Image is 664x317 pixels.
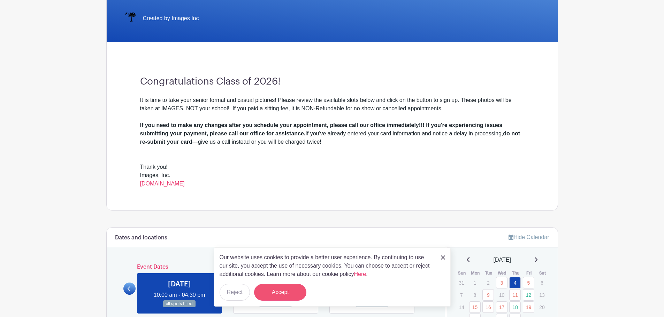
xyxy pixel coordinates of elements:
a: 9 [482,289,494,301]
p: 20 [536,302,548,312]
button: Accept [254,284,306,301]
p: 2 [482,277,494,288]
th: Tue [482,270,496,277]
th: Mon [469,270,482,277]
a: 11 [509,289,521,301]
th: Wed [496,270,509,277]
p: Our website uses cookies to provide a better user experience. By continuing to use our site, you ... [220,253,434,278]
strong: do not re-submit your card [140,130,520,145]
div: Thank you! [140,163,524,171]
a: Here [354,271,366,277]
h3: Congratulations Class of 2026! [140,76,524,88]
th: Sun [455,270,469,277]
p: 8 [469,290,481,300]
a: 3 [496,277,507,288]
p: 7 [456,290,467,300]
th: Fri [522,270,536,277]
a: 12 [523,289,534,301]
a: 15 [469,301,481,313]
p: 14 [456,302,467,312]
p: 6 [536,277,548,288]
img: close_button-5f87c8562297e5c2d7936805f587ecaba9071eb48480494691a3f1689db116b3.svg [441,255,445,260]
p: 10 [496,290,507,300]
th: Thu [509,270,522,277]
span: [DATE] [494,256,511,264]
h6: Dates and locations [115,235,167,241]
th: Sat [536,270,549,277]
p: 1 [469,277,481,288]
h6: Event Dates [136,264,416,270]
img: IMAGES%20logo%20transparenT%20PNG%20s.png [123,11,137,25]
a: 5 [523,277,534,288]
a: 18 [509,301,521,313]
p: 31 [456,277,467,288]
p: 13 [536,290,548,300]
a: 19 [523,301,534,313]
a: 17 [496,301,507,313]
strong: If you need to make any changes after you schedule your appointment, please call our office immed... [140,122,503,136]
a: 4 [509,277,521,288]
a: 16 [482,301,494,313]
div: It is time to take your senior formal and casual pictures! Please review the available slots belo... [140,96,524,113]
div: Images, Inc. [140,171,524,188]
a: [DOMAIN_NAME] [140,181,185,187]
button: Reject [220,284,250,301]
span: Created by Images Inc [143,14,199,23]
div: If you've already entered your card information and notice a delay in processing, —give us a call... [140,121,524,146]
a: Hide Calendar [509,234,549,240]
